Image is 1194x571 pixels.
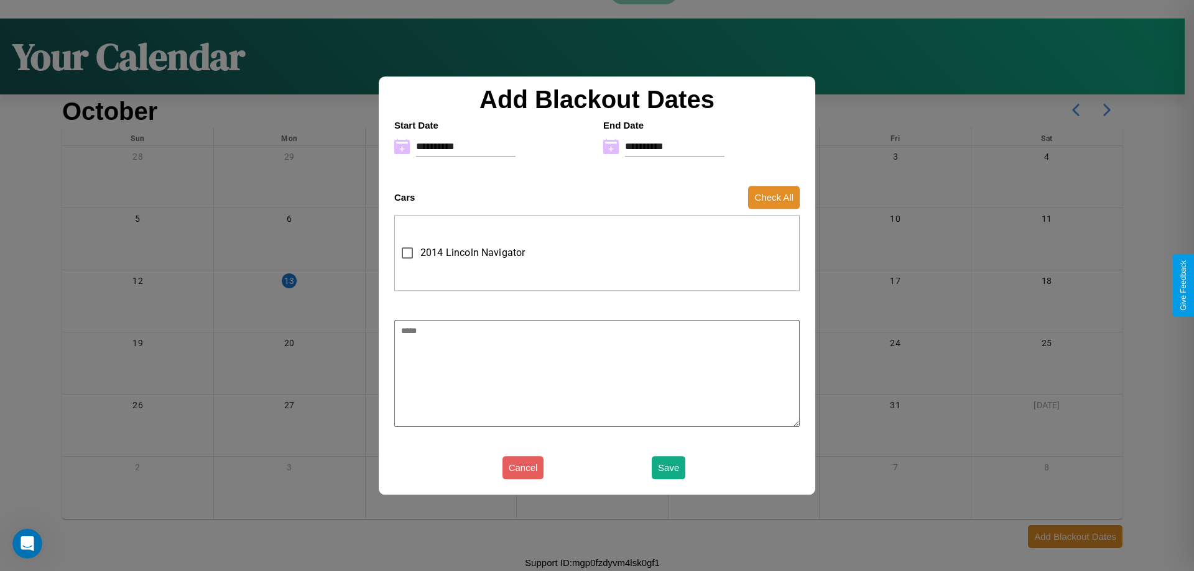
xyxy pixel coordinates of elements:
iframe: Intercom live chat [12,529,42,559]
h4: End Date [603,120,800,130]
span: 2014 Lincoln Navigator [420,245,525,260]
h2: Add Blackout Dates [388,86,806,114]
button: Cancel [502,456,544,479]
h4: Start Date [394,120,591,130]
h4: Cars [394,192,415,203]
button: Save [652,456,685,479]
div: Give Feedback [1179,260,1188,311]
button: Check All [748,186,800,209]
